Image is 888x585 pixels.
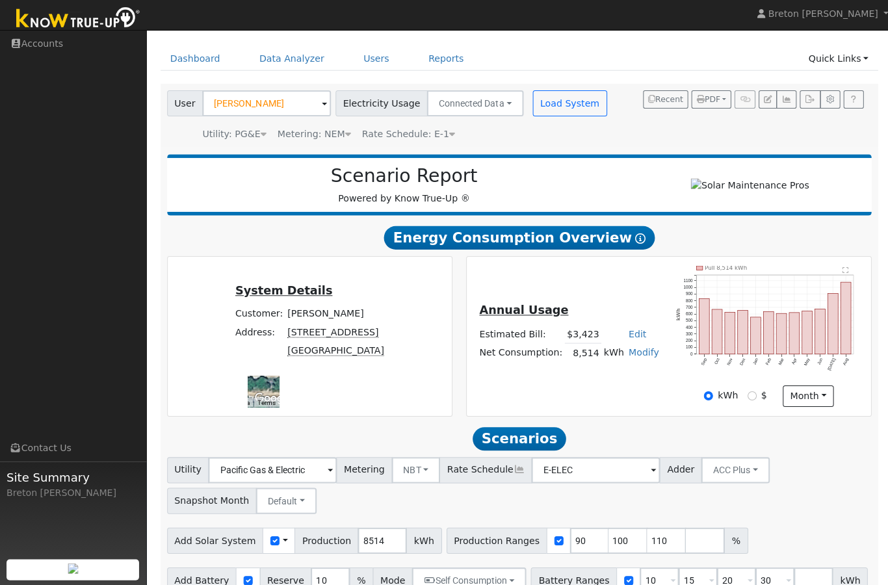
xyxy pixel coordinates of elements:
span: Site Summary [7,469,139,487]
td: Customer: [232,305,284,324]
div: Metering: NEM [276,129,349,143]
text: Sep [698,358,705,367]
button: NBT [390,458,439,484]
span: Electricity Usage [334,92,426,118]
rect: onclick="" [748,318,758,356]
text: 600 [683,313,690,317]
span: Adder [657,458,699,484]
label: $ [758,389,764,403]
a: Open this area in Google Maps (opens a new window) [250,391,293,408]
u: Annual Usage [477,305,566,318]
span: User [166,92,202,118]
td: Estimated Bill: [475,326,562,344]
text: 1100 [681,279,690,284]
span: Snapshot Month [166,488,256,514]
label: kWh [715,389,735,403]
span: Rate Schedule [437,458,530,484]
td: $3,423 [562,326,599,344]
rect: onclick="" [735,311,745,355]
text: May [800,357,808,367]
text: 700 [683,306,690,311]
span: Scenarios [471,428,564,451]
td: [PERSON_NAME] [284,305,385,324]
a: Help Link [840,92,860,110]
text: 400 [683,326,690,330]
input: Select a Utility [207,458,335,484]
i: Show Help [633,235,643,245]
text: 100 [683,346,690,350]
div: Powered by Know True-Up ® [173,166,633,207]
img: Know True-Up [10,7,146,36]
text: Aug [839,358,846,367]
text: 200 [683,339,690,344]
span: Add Solar System [166,528,263,554]
text: Mar [774,358,781,367]
a: Users [352,49,398,73]
u: System Details [234,285,331,298]
img: Google [250,391,293,408]
span: Metering [335,458,391,484]
text: 0 [688,352,690,357]
text: Dec [736,358,743,367]
text: Pull 8,514 kWh [702,266,744,272]
img: retrieve [68,564,78,574]
rect: onclick="" [722,313,732,355]
td: Net Consumption: [475,344,562,363]
button: Export Interval Data [796,92,816,110]
rect: onclick="" [761,313,771,355]
text: Apr [787,358,794,366]
input: Select a User [202,92,330,118]
text:  [839,267,845,274]
a: Data Analyzer [248,49,333,73]
button: ACC Plus [698,458,766,484]
rect: onclick="" [812,310,822,355]
span: Alias: E1 [360,131,453,141]
text: Jun [813,358,820,367]
span: Utility [166,458,209,484]
td: kWh [599,344,623,363]
a: Dashboard [160,49,229,73]
text: 900 [683,292,690,297]
rect: onclick="" [837,283,848,355]
rect: onclick="" [824,294,835,355]
span: kWh [404,528,439,554]
text: 800 [683,299,690,304]
a: Reports [417,49,471,73]
input: kWh [701,392,710,401]
rect: onclick="" [773,315,783,355]
button: month [779,386,831,408]
text: Nov [723,357,730,367]
input: Select a Rate Schedule [529,458,657,484]
a: Quick Links [795,49,874,73]
button: Connected Data [425,92,521,118]
text: [DATE] [823,358,833,372]
a: Modify [626,348,657,358]
rect: onclick="" [696,300,707,355]
text: Oct [711,358,718,366]
text: Jan [749,358,756,367]
h2: Scenario Report [179,166,625,188]
text: 300 [683,332,690,337]
div: Breton [PERSON_NAME] [7,487,139,500]
rect: onclick="" [786,313,796,355]
span: PDF [694,97,717,106]
text: 500 [683,319,690,324]
span: Production Ranges [445,528,545,554]
span: Energy Consumption Overview [382,227,651,251]
img: Solar Maintenance Pros [688,180,805,194]
rect: onclick="" [709,311,720,356]
text: Feb [761,358,768,367]
td: Address: [232,324,284,343]
span: Breton [PERSON_NAME] [765,11,874,21]
div: Utility: PG&E [202,129,265,143]
span: Production [293,528,357,554]
span: % [721,528,744,554]
input: $ [744,392,753,401]
button: Recent [640,92,686,110]
button: Load System [530,92,605,118]
text: 1000 [681,286,690,291]
a: Terms (opens in new tab) [256,400,274,407]
a: Edit [626,330,644,340]
button: Multi-Series Graph [773,92,793,110]
button: Settings [816,92,837,110]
